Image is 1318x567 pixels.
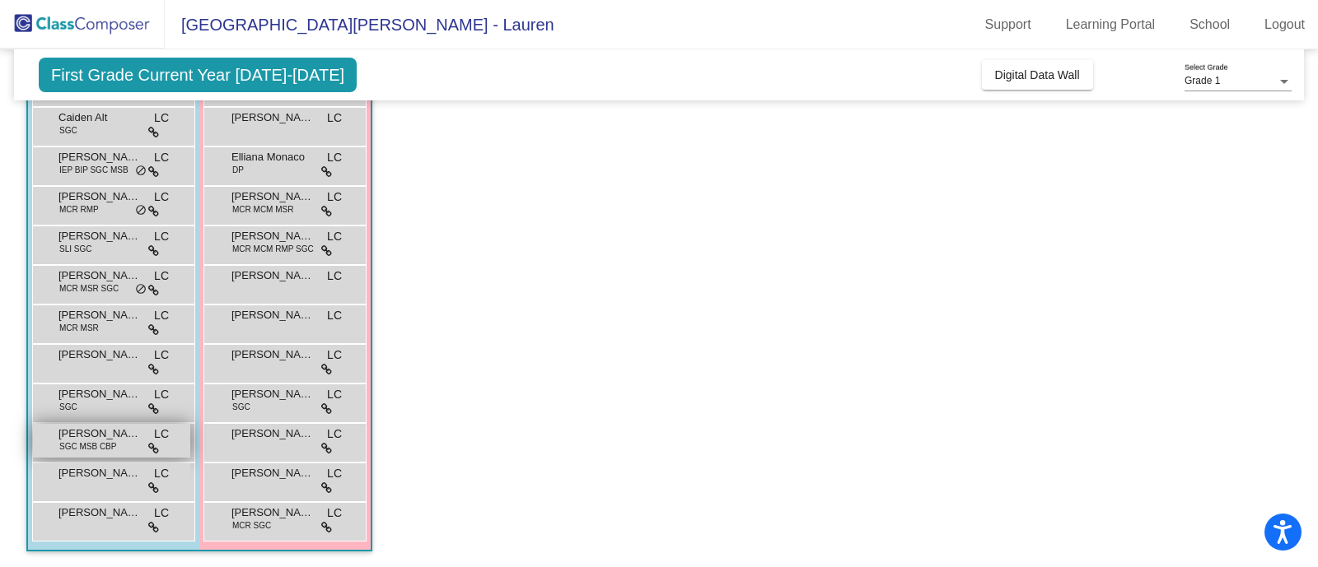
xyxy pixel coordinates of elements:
span: [GEOGRAPHIC_DATA][PERSON_NAME] - Lauren [165,12,554,38]
span: MCR MCM MSR [232,203,293,216]
span: Digital Data Wall [995,68,1080,81]
span: [PERSON_NAME] [58,307,141,323]
span: LC [154,386,169,403]
span: do_not_disturb_alt [135,204,147,217]
span: [PERSON_NAME] [231,267,314,284]
span: [PERSON_NAME] [58,465,141,481]
span: Grade 1 [1185,75,1220,86]
a: Logout [1251,12,1318,38]
a: Support [972,12,1045,38]
span: LC [154,465,169,482]
span: LC [154,188,169,206]
button: Digital Data Wall [982,60,1093,90]
span: SGC [232,401,250,413]
span: LC [154,228,169,245]
span: SGC [59,124,77,137]
span: LC [154,425,169,443]
span: LC [154,149,169,166]
span: LC [327,228,342,245]
span: LC [327,267,342,285]
span: LC [154,346,169,364]
span: LC [154,267,169,285]
span: LC [327,465,342,482]
span: SGC [59,401,77,413]
a: School [1176,12,1243,38]
span: SGC MSB CBP [59,440,116,453]
span: [PERSON_NAME] [231,228,314,244]
span: LC [327,504,342,522]
span: SLI SGC [59,243,91,255]
span: MCR RMP [59,203,99,216]
span: LC [327,149,342,166]
span: MCR MSR SGC [59,282,119,295]
span: IEP BIP SGC MSB [59,164,129,176]
span: MCR MSR [59,322,99,334]
span: [PERSON_NAME] [231,307,314,323]
span: [PERSON_NAME] [58,386,141,402]
span: LC [154,109,169,127]
span: [PERSON_NAME] [231,346,314,363]
span: [PERSON_NAME] [231,109,314,126]
span: [PERSON_NAME] [231,504,314,521]
span: [PERSON_NAME] [231,465,314,481]
a: Learning Portal [1053,12,1169,38]
span: LC [154,307,169,324]
span: [PERSON_NAME] [231,425,314,442]
span: [PERSON_NAME] [58,346,141,363]
span: [PERSON_NAME] [58,425,141,442]
span: LC [327,346,342,364]
span: [PERSON_NAME] [58,228,141,244]
span: [PERSON_NAME] [58,188,141,205]
span: MCR MCM RMP SGC [232,243,314,255]
span: do_not_disturb_alt [135,283,147,296]
span: First Grade Current Year [DATE]-[DATE] [39,58,357,92]
span: do_not_disturb_alt [135,165,147,178]
span: MCR SGC [232,519,271,532]
span: LC [154,504,169,522]
span: Elliana Monaco [231,149,314,165]
span: LC [327,425,342,443]
span: DP [232,164,244,176]
span: [PERSON_NAME] [58,267,141,284]
span: LC [327,386,342,403]
span: LC [327,109,342,127]
span: [PERSON_NAME] [58,149,141,165]
span: LC [327,188,342,206]
span: [PERSON_NAME] [231,188,314,205]
span: [PERSON_NAME] [58,504,141,521]
span: LC [327,307,342,324]
span: [PERSON_NAME] [PERSON_NAME] [231,386,314,402]
span: Caiden Alt [58,109,141,126]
